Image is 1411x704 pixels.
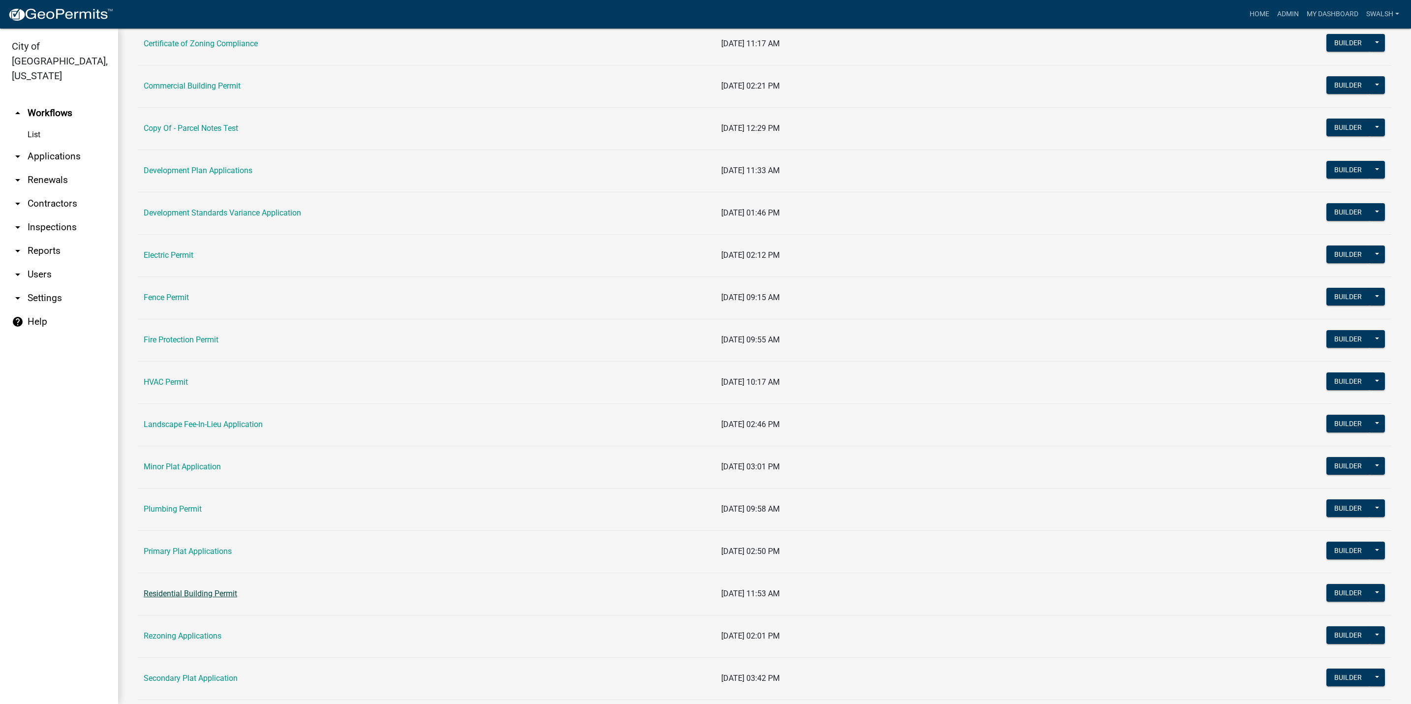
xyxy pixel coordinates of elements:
[144,335,218,344] a: Fire Protection Permit
[144,420,263,429] a: Landscape Fee-In-Lieu Application
[721,673,780,683] span: [DATE] 03:42 PM
[721,547,780,556] span: [DATE] 02:50 PM
[144,123,238,133] a: Copy Of - Parcel Notes Test
[1246,5,1273,24] a: Home
[721,166,780,175] span: [DATE] 11:33 AM
[1326,330,1370,348] button: Builder
[1326,34,1370,52] button: Builder
[144,166,252,175] a: Development Plan Applications
[12,269,24,280] i: arrow_drop_down
[12,198,24,210] i: arrow_drop_down
[1362,5,1403,24] a: swalsh
[144,673,238,683] a: Secondary Plat Application
[721,81,780,91] span: [DATE] 02:21 PM
[144,462,221,471] a: Minor Plat Application
[721,39,780,48] span: [DATE] 11:17 AM
[12,221,24,233] i: arrow_drop_down
[12,151,24,162] i: arrow_drop_down
[721,123,780,133] span: [DATE] 12:29 PM
[144,293,189,302] a: Fence Permit
[144,547,232,556] a: Primary Plat Applications
[12,174,24,186] i: arrow_drop_down
[144,589,237,598] a: Residential Building Permit
[721,250,780,260] span: [DATE] 02:12 PM
[1326,499,1370,517] button: Builder
[1326,161,1370,179] button: Builder
[1326,584,1370,602] button: Builder
[1326,415,1370,432] button: Builder
[144,631,221,641] a: Rezoning Applications
[721,589,780,598] span: [DATE] 11:53 AM
[144,504,202,514] a: Plumbing Permit
[721,631,780,641] span: [DATE] 02:01 PM
[721,335,780,344] span: [DATE] 09:55 AM
[721,504,780,514] span: [DATE] 09:58 AM
[1326,626,1370,644] button: Builder
[12,292,24,304] i: arrow_drop_down
[1326,669,1370,686] button: Builder
[12,107,24,119] i: arrow_drop_up
[721,293,780,302] span: [DATE] 09:15 AM
[1326,245,1370,263] button: Builder
[1326,119,1370,136] button: Builder
[1326,372,1370,390] button: Builder
[721,377,780,387] span: [DATE] 10:17 AM
[1326,203,1370,221] button: Builder
[144,377,188,387] a: HVAC Permit
[144,250,193,260] a: Electric Permit
[721,462,780,471] span: [DATE] 03:01 PM
[1303,5,1362,24] a: My Dashboard
[721,420,780,429] span: [DATE] 02:46 PM
[12,245,24,257] i: arrow_drop_down
[144,208,301,217] a: Development Standards Variance Application
[1273,5,1303,24] a: Admin
[1326,457,1370,475] button: Builder
[1326,542,1370,559] button: Builder
[144,81,241,91] a: Commercial Building Permit
[12,316,24,328] i: help
[1326,76,1370,94] button: Builder
[721,208,780,217] span: [DATE] 01:46 PM
[1326,288,1370,306] button: Builder
[144,39,258,48] a: Certificate of Zoning Compliance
